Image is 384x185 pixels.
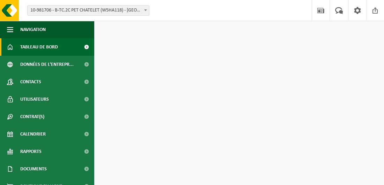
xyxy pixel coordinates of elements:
span: Calendrier [20,125,46,143]
span: Rapports [20,143,42,160]
span: 10-981706 - B-TC.2C PET CHATELET (W5HA118) - PONT-DE-LOUP [27,5,149,16]
span: Documents [20,160,47,178]
span: Utilisateurs [20,91,49,108]
span: Contacts [20,73,41,91]
span: Tableau de bord [20,38,58,56]
span: Données de l'entrepr... [20,56,74,73]
span: 10-981706 - B-TC.2C PET CHATELET (W5HA118) - PONT-DE-LOUP [28,6,149,15]
span: Contrat(s) [20,108,44,125]
span: Navigation [20,21,46,38]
